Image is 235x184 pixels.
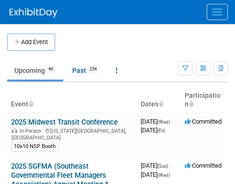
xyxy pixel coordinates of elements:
span: - [171,118,173,125]
span: In-Person [20,128,44,134]
div: [US_STATE][GEOGRAPHIC_DATA], [GEOGRAPHIC_DATA] [11,126,133,141]
span: [DATE] [141,118,173,125]
a: Upcoming40 [7,61,63,80]
span: (Wed) [157,119,170,125]
img: In-Person Event [11,128,17,133]
th: Dates [137,88,181,113]
span: [DATE] [141,126,165,134]
img: ExhibitDay [10,8,57,18]
span: [DATE] [141,162,171,169]
div: 10x10 NSP Booth [11,142,58,151]
span: (Wed) [157,172,170,178]
a: Sort by Participation Type [189,100,193,108]
span: Committed [185,118,222,125]
span: (Fri) [157,128,165,133]
th: Participation [181,88,228,113]
span: Committed [185,162,222,169]
span: 254 [87,66,100,73]
a: 2025 Midwest Transit Conference [11,118,118,126]
a: Sort by Start Date [158,100,163,108]
a: Sort by Event Name [28,100,33,108]
a: Past254 [65,61,107,80]
span: (Sun) [157,163,168,169]
span: [DATE] [141,171,170,178]
button: Add Event [7,34,55,51]
span: - [169,162,171,169]
button: Menu [207,4,228,20]
span: 40 [45,66,56,73]
th: Event [7,88,137,113]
